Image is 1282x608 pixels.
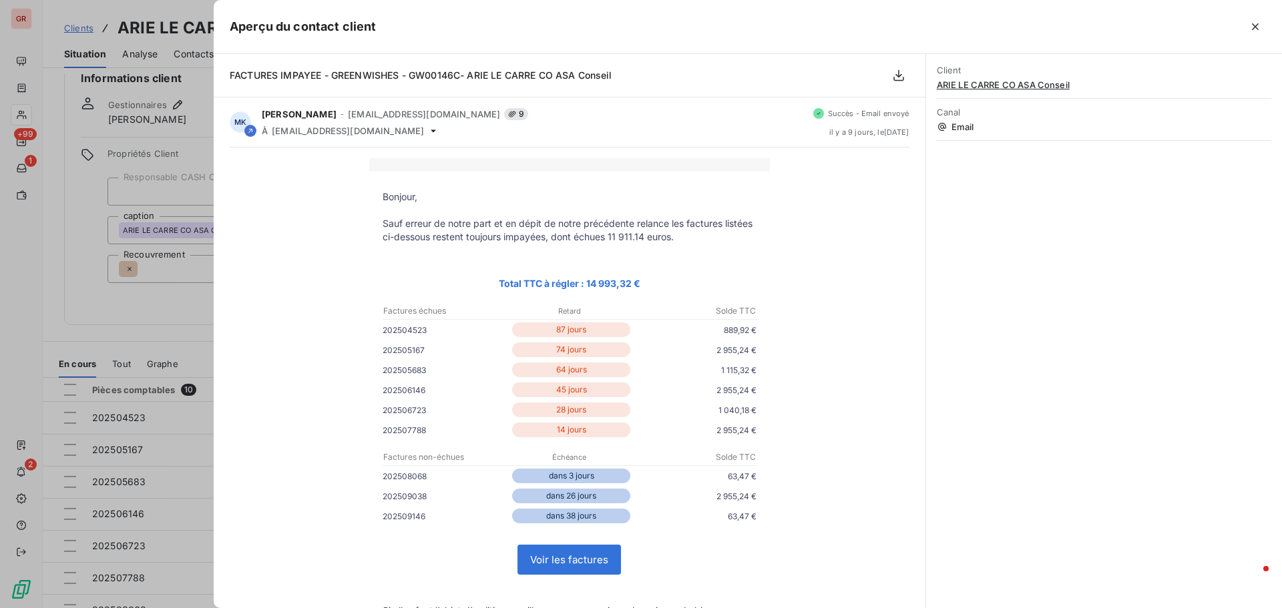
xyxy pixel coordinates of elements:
[383,403,509,417] p: 202506723
[512,509,630,523] p: dans 38 jours
[507,305,631,317] p: Retard
[937,65,1271,75] span: Client
[383,343,509,357] p: 202505167
[632,451,756,463] p: Solde TTC
[633,509,757,523] p: 63,47 €
[633,323,757,337] p: 889,92 €
[937,107,1271,117] span: Canal
[1237,563,1269,595] iframe: Intercom live chat
[633,423,757,437] p: 2 955,24 €
[512,469,630,483] p: dans 3 jours
[633,489,757,503] p: 2 955,24 €
[383,305,507,317] p: Factures échues
[512,382,630,397] p: 45 jours
[633,403,757,417] p: 1 040,18 €
[512,489,630,503] p: dans 26 jours
[272,125,424,136] span: [EMAIL_ADDRESS][DOMAIN_NAME]
[383,469,509,483] p: 202508068
[937,121,1271,132] span: Email
[937,79,1271,90] span: ARIE LE CARRE CO ASA Conseil
[383,217,757,244] p: Sauf erreur de notre part et en dépit de notre précédente relance les factures listées ci-dessous...
[512,342,630,357] p: 74 jours
[230,69,612,81] span: FACTURES IMPAYEE - GREENWISHES - GW00146C- ARIE LE CARRE CO ASA Conseil
[383,509,509,523] p: 202509146
[230,17,377,36] h5: Aperçu du contact client
[383,363,509,377] p: 202505683
[512,362,630,377] p: 64 jours
[632,305,756,317] p: Solde TTC
[512,422,630,437] p: 14 jours
[383,190,757,204] p: Bonjour,
[512,322,630,337] p: 87 jours
[829,128,909,136] span: il y a 9 jours , le [DATE]
[633,363,757,377] p: 1 115,32 €
[383,451,507,463] p: Factures non-échues
[383,489,509,503] p: 202509038
[230,111,251,133] div: MK
[262,109,337,119] span: [PERSON_NAME]
[633,383,757,397] p: 2 955,24 €
[341,110,344,118] span: -
[348,109,500,119] span: [EMAIL_ADDRESS][DOMAIN_NAME]
[633,343,757,357] p: 2 955,24 €
[262,125,268,136] span: À
[383,383,509,397] p: 202506146
[512,402,630,417] p: 28 jours
[383,323,509,337] p: 202504523
[828,109,909,117] span: Succès - Email envoyé
[633,469,757,483] p: 63,47 €
[507,451,631,463] p: Échéance
[383,423,509,437] p: 202507788
[383,276,757,291] p: Total TTC à régler : 14 993,32 €
[504,108,528,120] span: 9
[518,545,620,574] a: Voir les factures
